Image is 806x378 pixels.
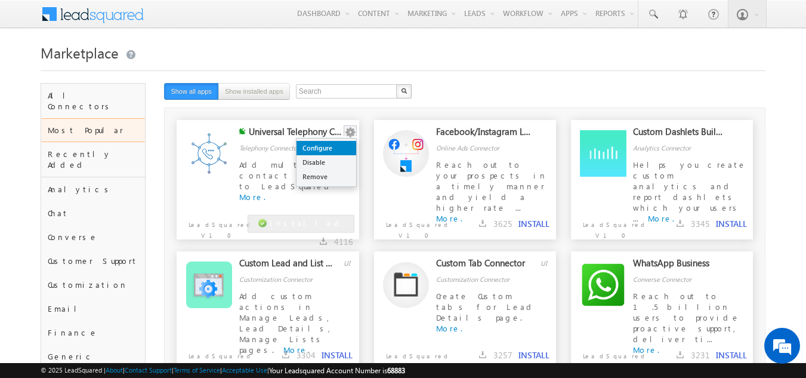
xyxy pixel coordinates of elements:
div: Converse [41,225,146,249]
div: Chat [41,201,146,225]
p: LeadSquared V1.0 [571,213,644,241]
span: Create Custom tabs for Lead Details page. [436,291,536,322]
span: Reach out to your prospects in a timely manner and yield a higher rate ... [436,159,547,213]
span: Helps you create custom analytics and report dashlets which your users ... [633,159,746,223]
img: Alternate Logo [383,262,430,308]
p: LeadSquared V1.0 [571,345,644,372]
p: LeadSquared V1.0 [177,213,250,241]
div: Universal Telephony Connector [249,126,343,143]
a: Acceptable Use [222,366,267,374]
a: Terms of Service [174,366,220,374]
div: Custom Dashlets Builder [633,126,727,143]
button: INSTALL [716,219,747,229]
p: LeadSquared V1.0 [177,345,250,372]
button: Show installed apps [218,83,290,100]
p: LeadSquared V1.0 [374,213,447,241]
div: Finance [41,321,146,345]
div: Recently Added [41,142,146,177]
div: Custom Tab Connector [436,257,530,274]
div: Most Popular [41,118,146,142]
span: Add custom actions in Manage Leads, Lead Details, Manage Lists pages. [239,291,335,355]
a: About [106,366,123,374]
div: All Connectors [41,84,146,118]
span: © 2025 LeadSquared | | | | | [41,365,405,376]
img: Alternate Logo [383,130,430,177]
img: downloads [282,351,289,358]
button: Show all apps [164,83,218,100]
div: Customization [41,273,146,297]
div: Email [41,297,146,321]
a: Remove [297,170,356,184]
button: INSTALL [322,350,353,361]
img: Alternate Logo [580,262,626,308]
img: checking status [239,128,246,134]
button: INSTALL [518,350,549,361]
a: More. [436,323,462,333]
img: Alternate Logo [186,262,233,308]
img: downloads [479,351,486,358]
img: Alternate Logo [580,130,626,177]
div: Custom Lead and List Actions [239,257,333,274]
span: Your Leadsquared Account Number is [269,366,405,375]
span: 3257 [493,349,512,361]
div: WhatsApp Business [633,257,727,274]
a: More. [239,192,265,202]
img: Search [401,88,407,94]
span: Installed [270,218,344,228]
a: Configure [297,141,356,155]
img: Alternate Logo [186,130,233,177]
span: Reach out to 1.5 billion users to provide proactive support, deliver ti... [633,291,740,344]
span: 3304 [297,349,316,361]
span: 3625 [493,218,512,229]
span: Add multiple contact centres to LeadSquared [239,159,347,191]
button: INSTALL [716,350,747,361]
div: Facebook/Instagram Lead Ads [436,126,530,143]
button: INSTALL [518,219,549,229]
img: downloads [320,238,327,245]
img: downloads [677,351,684,358]
div: Customer Support [41,249,146,273]
span: 68883 [387,366,405,375]
img: downloads [677,220,684,227]
a: Disable [297,155,356,170]
a: Contact Support [125,366,172,374]
span: 3345 [691,218,710,229]
span: 3231 [691,349,710,361]
span: Marketplace [41,43,119,62]
div: Analytics [41,177,146,201]
span: 4116 [334,236,353,247]
p: LeadSquared V1.0 [374,345,447,372]
img: downloads [479,220,486,227]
